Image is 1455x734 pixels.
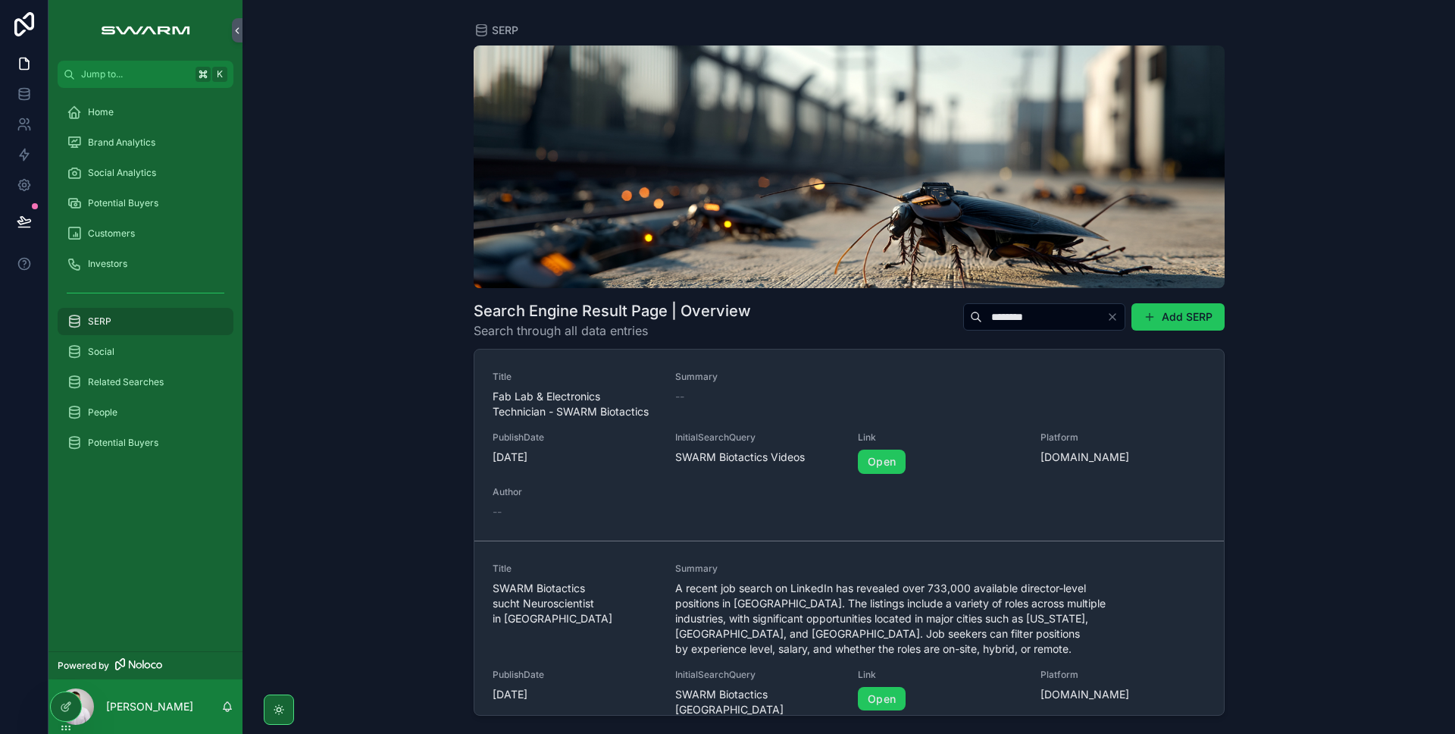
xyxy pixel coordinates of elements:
span: SERP [88,315,111,328]
button: Add SERP [1131,303,1225,331]
h1: Search Engine Result Page | Overview [474,300,751,322]
span: PublishDate [493,431,657,444]
a: Related Searches [58,369,233,396]
span: Customers [88,227,135,240]
a: Social [58,338,233,365]
span: -- [493,504,502,519]
p: [PERSON_NAME] [106,699,193,714]
a: SERP [58,308,233,335]
span: SWARM Biotactics [GEOGRAPHIC_DATA] [675,687,840,717]
a: Open [858,450,906,474]
button: Clear [1106,311,1125,323]
a: Home [58,99,233,126]
a: Brand Analytics [58,129,233,156]
span: Brand Analytics [88,136,155,149]
span: SERP [492,23,518,38]
span: Investors [88,258,127,270]
span: People [88,406,117,419]
span: Summary [675,563,1144,575]
a: Powered by [48,651,242,679]
span: Platform [1040,669,1205,681]
button: Jump to...K [58,61,233,88]
span: SWARM Biotactics Videos [675,450,840,465]
a: SERP [474,23,518,38]
span: Author [493,486,657,498]
span: Powered by [58,660,109,672]
a: Potential Buyers [58,190,233,217]
span: Social [88,346,114,358]
span: [DOMAIN_NAME] [1040,450,1205,465]
a: Open [858,687,906,711]
span: Search through all data entries [474,322,751,340]
span: Potential Buyers [88,437,158,449]
span: InitialSearchQuery [675,669,840,681]
span: Link [858,431,1022,444]
span: Related Searches [88,376,164,388]
span: PublishDate [493,669,657,681]
span: [DATE] [493,450,657,465]
span: [DATE] [493,687,657,702]
span: InitialSearchQuery [675,431,840,444]
img: App logo [93,18,197,42]
span: SWARM Biotactics sucht Neuroscientist in [GEOGRAPHIC_DATA] [493,581,657,626]
span: Jump to... [81,68,189,80]
span: Link [858,669,1022,681]
span: K [214,68,226,80]
span: Title [493,563,657,575]
span: -- [675,389,684,404]
span: A recent job search on LinkedIn has revealed over 733,000 available director-level positions in [... [675,581,1144,657]
a: TitleFab Lab & Electronics Technician - SWARM BiotacticsSummary--PublishDate[DATE]InitialSearchQu... [474,350,1224,541]
span: Social Analytics [88,167,156,179]
span: Home [88,106,114,118]
span: [DOMAIN_NAME] [1040,687,1205,702]
a: Customers [58,220,233,247]
a: People [58,399,233,426]
a: Social Analytics [58,159,233,187]
div: scrollable content [48,88,242,476]
span: Summary [675,371,1144,383]
a: Potential Buyers [58,429,233,456]
a: Investors [58,250,233,278]
span: Potential Buyers [88,197,158,209]
span: Platform [1040,431,1205,444]
span: Fab Lab & Electronics Technician - SWARM Biotactics [493,389,657,419]
span: Title [493,371,657,383]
